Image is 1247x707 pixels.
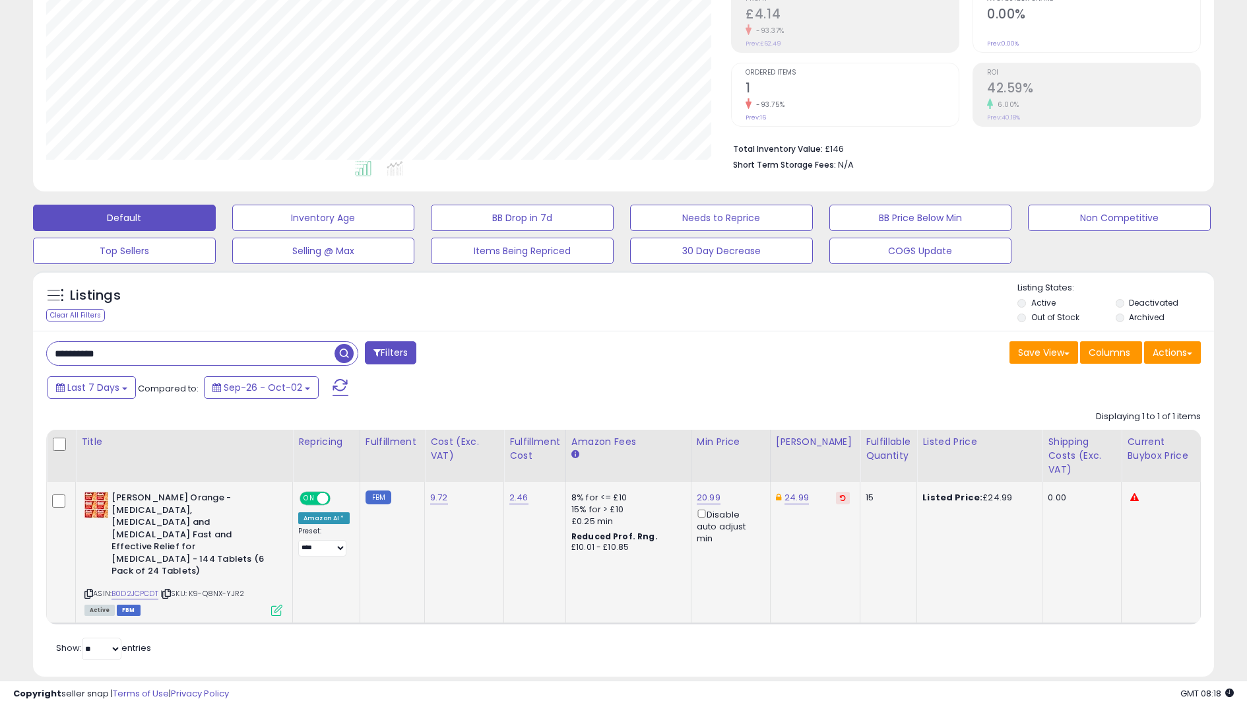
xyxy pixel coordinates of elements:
[1080,341,1142,364] button: Columns
[987,40,1019,48] small: Prev: 0.00%
[746,81,959,98] h2: 1
[1031,312,1079,323] label: Out of Stock
[697,491,720,504] a: 20.99
[829,205,1012,231] button: BB Price Below Min
[1129,312,1165,323] label: Archived
[571,492,681,504] div: 8% for <= £10
[366,490,391,504] small: FBM
[430,491,448,504] a: 9.72
[431,205,614,231] button: BB Drop in 7d
[117,605,141,616] span: FBM
[1089,346,1130,359] span: Columns
[838,158,854,171] span: N/A
[13,687,61,700] strong: Copyright
[430,435,498,463] div: Cost (Exc. VAT)
[571,542,681,553] div: £10.01 - £10.85
[70,286,121,305] h5: Listings
[13,688,229,700] div: seller snap | |
[112,588,158,599] a: B0D2JCPCDT
[630,205,813,231] button: Needs to Reprice
[922,491,982,504] b: Listed Price:
[571,516,681,527] div: £0.25 min
[751,100,785,110] small: -93.75%
[866,435,911,463] div: Fulfillable Quantity
[112,492,272,581] b: [PERSON_NAME] Orange - [MEDICAL_DATA], [MEDICAL_DATA] and [MEDICAL_DATA] Fast and Effective Relie...
[113,687,169,700] a: Terms of Use
[733,140,1191,156] li: £146
[160,588,244,599] span: | SKU: K9-Q8NX-YJR2
[746,40,781,48] small: Prev: £62.49
[431,238,614,264] button: Items Being Repriced
[232,205,415,231] button: Inventory Age
[365,341,416,364] button: Filters
[571,531,658,542] b: Reduced Prof. Rng.
[1048,492,1111,504] div: 0.00
[366,435,419,449] div: Fulfillment
[1180,687,1234,700] span: 2025-10-10 08:18 GMT
[1031,297,1056,308] label: Active
[630,238,813,264] button: 30 Day Decrease
[751,26,784,36] small: -93.37%
[1129,297,1178,308] label: Deactivated
[746,7,959,24] h2: £4.14
[1127,435,1195,463] div: Current Buybox Price
[746,114,766,121] small: Prev: 16
[776,435,854,449] div: [PERSON_NAME]
[232,238,415,264] button: Selling @ Max
[922,435,1037,449] div: Listed Price
[224,381,302,394] span: Sep-26 - Oct-02
[204,376,319,399] button: Sep-26 - Oct-02
[1096,411,1201,423] div: Displaying 1 to 1 of 1 items
[733,143,823,154] b: Total Inventory Value:
[922,492,1032,504] div: £24.99
[866,492,907,504] div: 15
[84,605,115,616] span: All listings currently available for purchase on Amazon
[784,491,809,504] a: 24.99
[987,81,1200,98] h2: 42.59%
[1028,205,1211,231] button: Non Competitive
[301,493,317,504] span: ON
[48,376,136,399] button: Last 7 Days
[46,309,105,321] div: Clear All Filters
[993,100,1019,110] small: 6.00%
[509,435,560,463] div: Fulfillment Cost
[138,382,199,395] span: Compared to:
[56,642,151,654] span: Show: entries
[329,493,350,504] span: OFF
[987,114,1020,121] small: Prev: 40.18%
[298,527,350,556] div: Preset:
[509,491,528,504] a: 2.46
[697,507,760,545] div: Disable auto adjust min
[298,512,350,524] div: Amazon AI *
[1017,282,1213,294] p: Listing States:
[1144,341,1201,364] button: Actions
[33,238,216,264] button: Top Sellers
[298,435,354,449] div: Repricing
[571,504,681,516] div: 15% for > £10
[571,435,686,449] div: Amazon Fees
[171,687,229,700] a: Privacy Policy
[829,238,1012,264] button: COGS Update
[987,7,1200,24] h2: 0.00%
[987,69,1200,77] span: ROI
[1048,435,1116,477] div: Shipping Costs (Exc. VAT)
[733,159,836,170] b: Short Term Storage Fees:
[84,492,282,615] div: ASIN:
[84,492,108,518] img: 51Dun0Rvx5L._SL40_.jpg
[67,381,119,394] span: Last 7 Days
[33,205,216,231] button: Default
[1009,341,1078,364] button: Save View
[697,435,765,449] div: Min Price
[746,69,959,77] span: Ordered Items
[571,449,579,461] small: Amazon Fees.
[81,435,287,449] div: Title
